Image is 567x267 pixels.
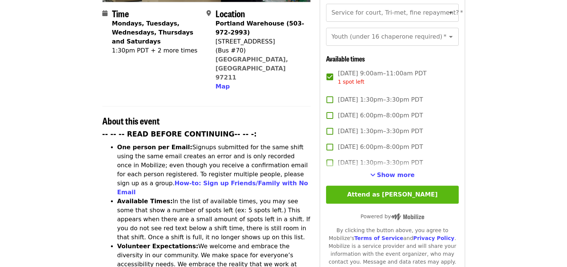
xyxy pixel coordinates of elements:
span: About this event [102,114,160,127]
div: [STREET_ADDRESS] [215,37,305,46]
span: [DATE] 6:00pm–8:00pm PDT [338,142,423,151]
span: [DATE] 1:30pm–3:30pm PDT [338,95,423,104]
a: How-to: Sign up Friends/Family with No Email [117,180,308,196]
span: Show more [377,171,415,178]
strong: -- -- -- READ BEFORE CONTINUING-- -- -: [102,130,257,138]
span: [DATE] 1:30pm–3:30pm PDT [338,158,423,167]
strong: Portland Warehouse (503-972-2993) [215,20,304,36]
li: In the list of available times, you may see some that show a number of spots left (ex: 5 spots le... [117,197,311,242]
span: [DATE] 9:00am–11:00am PDT [338,69,426,86]
span: Location [215,7,245,20]
span: Available times [326,54,365,63]
div: 1:30pm PDT + 2 more times [112,46,200,55]
button: Open [446,31,456,42]
span: Powered by [361,213,424,219]
a: [GEOGRAPHIC_DATA], [GEOGRAPHIC_DATA] 97211 [215,56,288,81]
span: [DATE] 6:00pm–8:00pm PDT [338,111,423,120]
button: Open [446,7,456,18]
strong: Volunteer Expectations: [117,243,199,250]
li: Signups submitted for the same shift using the same email creates an error and is only recorded o... [117,143,311,197]
strong: Mondays, Tuesdays, Wednesdays, Thursdays and Saturdays [112,20,193,45]
button: Map [215,82,230,91]
span: Time [112,7,129,20]
span: Map [215,83,230,90]
button: See more timeslots [370,171,415,180]
button: Attend as [PERSON_NAME] [326,186,458,204]
a: Terms of Service [354,235,403,241]
span: [DATE] 1:30pm–3:30pm PDT [338,127,423,136]
div: (Bus #70) [215,46,305,55]
a: Privacy Policy [413,235,454,241]
i: calendar icon [102,10,108,17]
strong: Available Times: [117,198,173,205]
img: Powered by Mobilize [391,213,424,220]
strong: One person per Email: [117,144,193,151]
i: map-marker-alt icon [206,10,211,17]
span: 1 spot left [338,79,364,85]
